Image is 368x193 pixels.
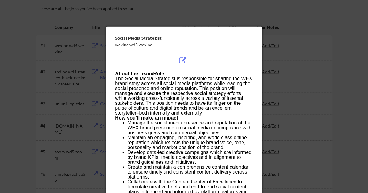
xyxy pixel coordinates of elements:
[128,135,247,150] span: Maintain an engaging, inspiring, and world class online reputation which reflects the unique bran...
[115,71,164,76] b: About the Team/Role
[115,115,178,120] b: How you’ll make an impact
[128,164,249,179] span: Create and maintain a comprehensive content calendar to ensure timely and consistent content deli...
[128,120,252,135] span: Manage the social media presence and reputation of the WEX brand presence on social media in comp...
[115,42,222,48] div: wexinc.wd5.wexinc
[115,35,222,41] div: Social Media Strategist
[128,150,252,165] span: Develop data-led creative campaigns which are informed by brand KPIs, media objectives and in ali...
[115,76,253,116] span: The Social Media Strategist is responsible for sharing the WEX brand story across all social medi...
